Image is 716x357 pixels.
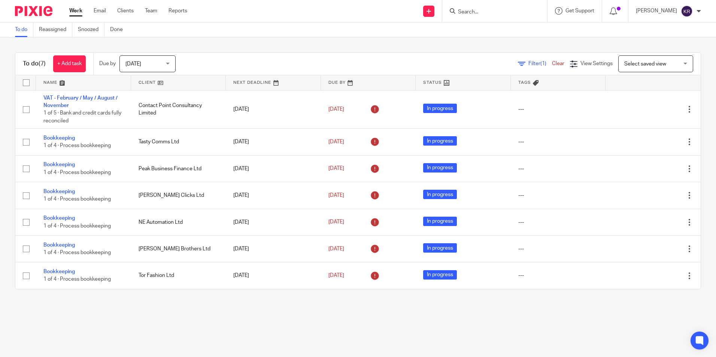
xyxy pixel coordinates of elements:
p: Due by [99,60,116,67]
a: + Add task [53,55,86,72]
span: 1 of 4 · Process bookkeeping [43,196,111,202]
img: Pixie [15,6,52,16]
span: [DATE] [328,193,344,198]
td: Tor Fashion Ltd [131,262,226,289]
span: [DATE] [328,220,344,225]
a: Bookkeeping [43,162,75,167]
span: In progress [423,163,457,173]
a: Team [145,7,157,15]
td: Peak Business Finance Ltd [131,155,226,182]
p: [PERSON_NAME] [636,7,677,15]
td: [DATE] [226,129,321,155]
a: Work [69,7,82,15]
td: NE Automation Ltd [131,209,226,235]
td: [DATE] [226,182,321,209]
span: In progress [423,217,457,226]
td: [DATE] [226,90,321,129]
a: Clear [552,61,564,66]
span: 1 of 4 · Process bookkeeping [43,250,111,255]
span: (7) [39,61,46,67]
a: Done [110,22,128,37]
div: --- [518,106,598,113]
a: Reassigned [39,22,72,37]
td: [DATE] [226,155,321,182]
td: Tasty Comms Ltd [131,129,226,155]
div: --- [518,192,598,199]
a: To do [15,22,33,37]
div: --- [518,245,598,253]
span: [DATE] [328,273,344,278]
input: Search [457,9,525,16]
div: --- [518,272,598,279]
span: [DATE] [328,139,344,144]
a: Email [94,7,106,15]
td: [DATE] [226,209,321,235]
td: Contact Point Consultancy Limited [131,90,226,129]
td: [PERSON_NAME] Clicks Ltd [131,182,226,209]
span: (1) [540,61,546,66]
span: [DATE] [328,246,344,251]
a: VAT - February / May / August / November [43,95,118,108]
span: Tags [518,80,531,85]
a: Bookkeeping [43,242,75,248]
span: 1 of 5 · Bank and credit cards fully reconciled [43,110,121,123]
h1: To do [23,60,46,68]
span: [DATE] [328,107,344,112]
span: Get Support [565,8,594,13]
a: Snoozed [78,22,104,37]
span: In progress [423,270,457,280]
span: In progress [423,136,457,146]
span: Select saved view [624,61,666,67]
div: --- [518,165,598,173]
span: In progress [423,243,457,253]
a: Bookkeeping [43,189,75,194]
span: In progress [423,104,457,113]
a: Reports [169,7,187,15]
span: View Settings [580,61,613,66]
span: 1 of 4 · Process bookkeeping [43,277,111,282]
a: Bookkeeping [43,216,75,221]
span: Filter [528,61,552,66]
td: [PERSON_NAME] Brothers Ltd [131,235,226,262]
a: Clients [117,7,134,15]
span: In progress [423,190,457,199]
a: Bookkeeping [43,135,75,141]
span: 1 of 4 · Process bookkeeping [43,143,111,149]
div: --- [518,138,598,146]
span: [DATE] [125,61,141,67]
img: svg%3E [681,5,693,17]
td: [DATE] [226,262,321,289]
a: Bookkeeping [43,269,75,274]
span: 1 of 4 · Process bookkeeping [43,223,111,229]
div: --- [518,219,598,226]
span: [DATE] [328,166,344,171]
td: [DATE] [226,235,321,262]
span: 1 of 4 · Process bookkeeping [43,170,111,175]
